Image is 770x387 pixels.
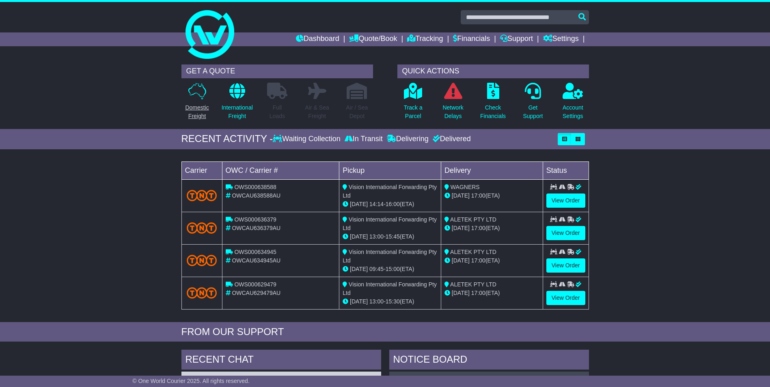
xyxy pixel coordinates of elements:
div: - (ETA) [343,265,438,273]
span: [DATE] [350,298,368,305]
span: 14:14 [369,201,384,207]
p: Get Support [523,103,543,120]
a: Settings [543,32,579,46]
td: Pickup [339,161,441,179]
span: OWCAU629479AU [232,290,280,296]
span: Vision International Forwarding Pty Ltd [343,281,437,296]
span: ALETEK PTY LTD [450,249,496,255]
a: NetworkDelays [442,82,464,125]
span: 17:00 [471,225,485,231]
a: Dashboard [296,32,339,46]
span: OWS000634945 [234,249,276,255]
span: OWCAU634945AU [232,257,280,264]
span: 16:00 [386,201,400,207]
p: Check Financials [480,103,506,120]
p: Domestic Freight [185,103,209,120]
td: Carrier [181,161,222,179]
span: 17:00 [471,290,485,296]
div: (ETA) [444,289,539,297]
div: (ETA) [444,224,539,232]
span: OWS000638588 [234,184,276,190]
div: Delivering [385,135,431,144]
span: 13:00 [369,233,384,240]
a: CheckFinancials [480,82,506,125]
span: [DATE] [452,257,470,264]
span: ALETEK PTY LTD [450,216,496,223]
div: In Transit [343,135,385,144]
span: 15:45 [386,233,400,240]
span: 17:00 [471,257,485,264]
span: ALETEK PTY LTD [450,281,496,288]
span: 09:45 [369,266,384,272]
span: Vision International Forwarding Pty Ltd [343,184,437,199]
span: [DATE] [350,201,368,207]
span: OWS000636379 [234,216,276,223]
p: Full Loads [267,103,287,120]
a: DomesticFreight [185,82,209,125]
td: Status [543,161,589,179]
a: Support [500,32,533,46]
span: 13:00 [369,298,384,305]
span: 15:30 [386,298,400,305]
span: [DATE] [350,266,368,272]
span: OWCAU638588AU [232,192,280,199]
span: [DATE] [350,233,368,240]
p: Network Delays [442,103,463,120]
td: OWC / Carrier # [222,161,339,179]
div: QUICK ACTIONS [397,64,589,78]
span: [DATE] [452,290,470,296]
a: AccountSettings [562,82,584,125]
div: RECENT ACTIVITY - [181,133,273,145]
div: Delivered [431,135,471,144]
a: InternationalFreight [221,82,253,125]
div: RECENT CHAT [181,350,381,372]
div: - (ETA) [343,200,438,209]
img: TNT_Domestic.png [187,190,217,201]
a: View Order [546,258,585,273]
div: Waiting Collection [273,135,342,144]
a: GetSupport [522,82,543,125]
span: [DATE] [452,192,470,199]
span: OWCAU636379AU [232,225,280,231]
span: [DATE] [452,225,470,231]
p: Account Settings [563,103,583,120]
img: TNT_Domestic.png [187,255,217,266]
div: (ETA) [444,256,539,265]
a: Track aParcel [403,82,423,125]
span: OWS000629479 [234,281,276,288]
p: Air & Sea Freight [305,103,329,120]
div: FROM OUR SUPPORT [181,326,589,338]
div: GET A QUOTE [181,64,373,78]
img: TNT_Domestic.png [187,287,217,298]
p: International Freight [222,103,253,120]
a: View Order [546,226,585,240]
span: WAGNERS [451,184,480,190]
span: © One World Courier 2025. All rights reserved. [132,378,250,384]
div: NOTICE BOARD [389,350,589,372]
a: Tracking [407,32,443,46]
p: Track a Parcel [404,103,423,120]
a: Financials [453,32,490,46]
a: View Order [546,193,585,208]
span: Vision International Forwarding Pty Ltd [343,216,437,231]
a: Quote/Book [349,32,397,46]
img: TNT_Domestic.png [187,222,217,233]
span: 15:00 [386,266,400,272]
span: 17:00 [471,192,485,199]
div: - (ETA) [343,232,438,241]
span: Vision International Forwarding Pty Ltd [343,249,437,264]
a: View Order [546,291,585,305]
div: - (ETA) [343,297,438,306]
td: Delivery [441,161,543,179]
div: (ETA) [444,191,539,200]
p: Air / Sea Depot [346,103,368,120]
